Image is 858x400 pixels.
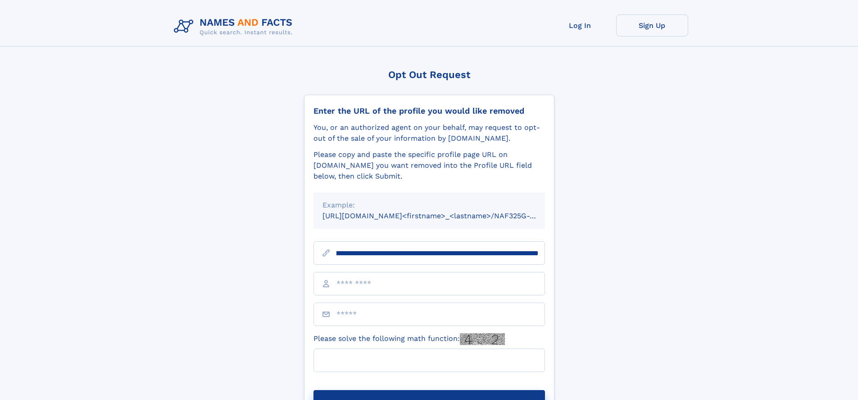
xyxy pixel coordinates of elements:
[322,200,536,211] div: Example:
[170,14,300,39] img: Logo Names and Facts
[544,14,616,37] a: Log In
[616,14,688,37] a: Sign Up
[313,333,505,345] label: Please solve the following math function:
[313,122,545,144] div: You, or an authorized agent on your behalf, may request to opt-out of the sale of your informatio...
[313,149,545,182] div: Please copy and paste the specific profile page URL on [DOMAIN_NAME] you want removed into the Pr...
[322,211,562,220] small: [URL][DOMAIN_NAME]<firstname>_<lastname>/NAF325G-xxxxxxxx
[304,69,554,80] div: Opt Out Request
[313,106,545,116] div: Enter the URL of the profile you would like removed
